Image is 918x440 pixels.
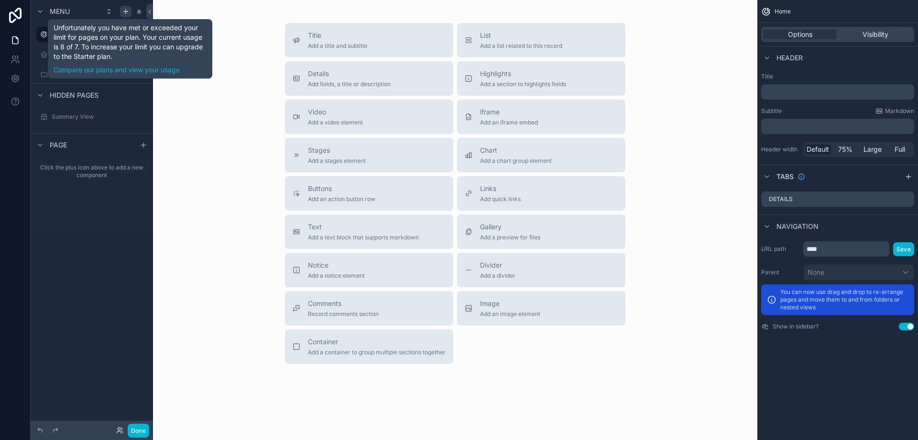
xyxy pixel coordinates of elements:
button: Save [893,242,914,256]
span: Page [50,140,67,150]
span: Hidden pages [50,90,98,100]
button: iframeAdd an iframe embed [457,100,625,134]
span: Markdown [885,107,914,115]
span: Full [895,145,905,154]
button: TitleAdd a title and subtitle [285,23,453,57]
button: HighlightsAdd a section to highlights fields [457,61,625,96]
span: Container [308,337,446,347]
span: Chart [480,146,552,155]
span: Add a preview for files [480,234,540,241]
span: Add a title and subtitle [308,42,367,50]
span: Visibility [863,30,888,39]
button: None [803,264,914,281]
button: CommentsRecord comments section [285,291,453,326]
span: Record comments section [308,310,379,318]
span: List [480,31,562,40]
div: Click the plus icon above to add a new component [31,156,153,187]
span: Add a text block that supports markdown [308,234,419,241]
span: None [808,268,824,277]
button: VideoAdd a video element [285,100,453,134]
button: NoticeAdd a notice element [285,253,453,287]
button: DetailsAdd fields, a title or description [285,61,453,96]
label: Header width [761,146,799,153]
span: Large [863,145,882,154]
a: Home [36,27,147,42]
span: Menu [50,7,70,16]
label: Parent [761,269,799,276]
button: DividerAdd a divider [457,253,625,287]
span: Home [775,8,791,15]
span: Text [308,222,419,232]
span: Add a section to highlights fields [480,80,566,88]
span: Default [807,145,829,154]
span: Add a container to group multiple sections together [308,349,446,356]
span: Tabs [776,172,794,181]
span: Add an iframe embed [480,119,538,126]
span: Gallery [480,222,540,232]
a: Markdown [875,107,914,115]
label: Details [769,195,793,203]
a: Dashboard [36,47,147,62]
span: Notice [308,260,365,270]
label: Show in sidebar? [773,323,819,330]
button: StagesAdd a stages element [285,138,453,172]
span: Image [480,299,540,308]
span: Add a stages element [308,157,366,165]
div: scrollable content [31,156,153,187]
span: Add fields, a title or description [308,80,391,88]
div: Unfortunately you have met or exceeded your limit for pages on your plan. Your current usage is 8... [54,23,207,75]
label: Title [761,73,914,80]
span: Add an action button row [308,195,375,203]
button: ContainerAdd a container to group multiple sections together [285,329,453,364]
span: Divider [480,260,515,270]
span: Add a list related to this record [480,42,562,50]
span: Add a notice element [308,272,365,280]
span: Add a chart group element [480,157,552,165]
div: scrollable content [761,119,914,134]
a: Summary View [36,109,147,124]
span: Add quick links [480,195,521,203]
span: Links [480,184,521,193]
span: Header [776,53,803,63]
p: You can now use drag and drop to re-arrange pages and move them to and from folders or nested views [780,288,908,311]
span: 75% [838,145,852,154]
span: Add a divider [480,272,515,280]
button: GalleryAdd a preview for files [457,214,625,249]
button: ButtonsAdd an action button row [285,176,453,211]
a: Personal Tasks [36,67,147,82]
button: LinksAdd quick links [457,176,625,211]
label: Summary View [52,113,145,121]
span: Highlights [480,69,566,79]
span: Stages [308,146,366,155]
button: Done [128,424,149,438]
button: ImageAdd an image element [457,291,625,326]
button: ChartAdd a chart group element [457,138,625,172]
span: Navigation [776,222,819,231]
span: Comments [308,299,379,308]
button: ListAdd a list related to this record [457,23,625,57]
label: Subtitle [761,107,782,115]
button: TextAdd a text block that supports markdown [285,214,453,249]
span: iframe [480,107,538,117]
span: Buttons [308,184,375,193]
div: scrollable content [761,84,914,100]
span: Add a video element [308,119,363,126]
span: Details [308,69,391,79]
label: URL path [761,245,799,253]
span: Video [308,107,363,117]
span: Add an image element [480,310,540,318]
span: Title [308,31,367,40]
span: Options [788,30,812,39]
a: Compare our plans and view your usage [54,65,207,75]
